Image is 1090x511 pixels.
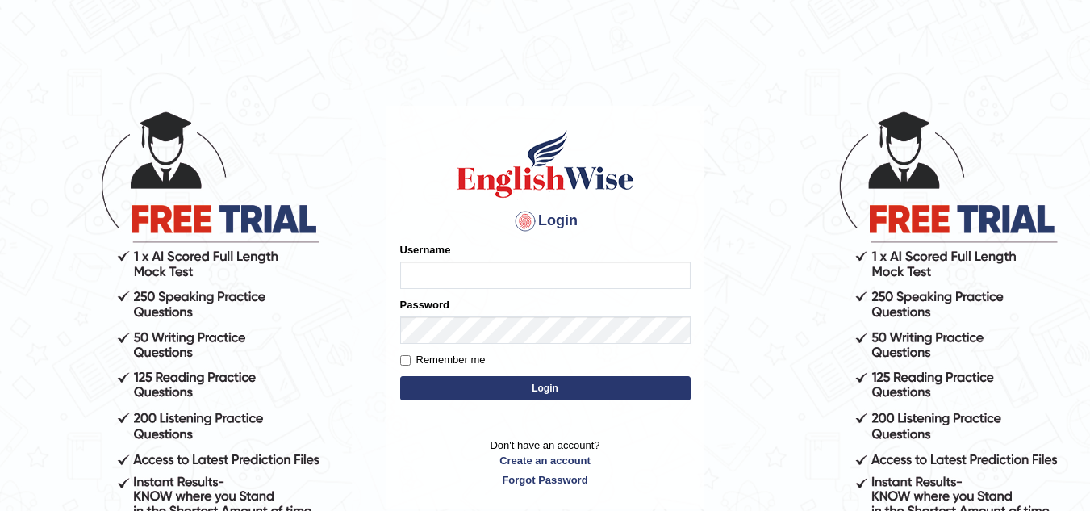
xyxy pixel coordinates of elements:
[400,352,486,368] label: Remember me
[400,297,449,312] label: Password
[453,128,637,200] img: Logo of English Wise sign in for intelligent practice with AI
[400,453,691,468] a: Create an account
[400,438,691,488] p: Don't have an account?
[400,472,691,488] a: Forgot Password
[400,355,411,366] input: Remember me
[400,376,691,400] button: Login
[400,208,691,234] h4: Login
[400,242,451,258] label: Username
